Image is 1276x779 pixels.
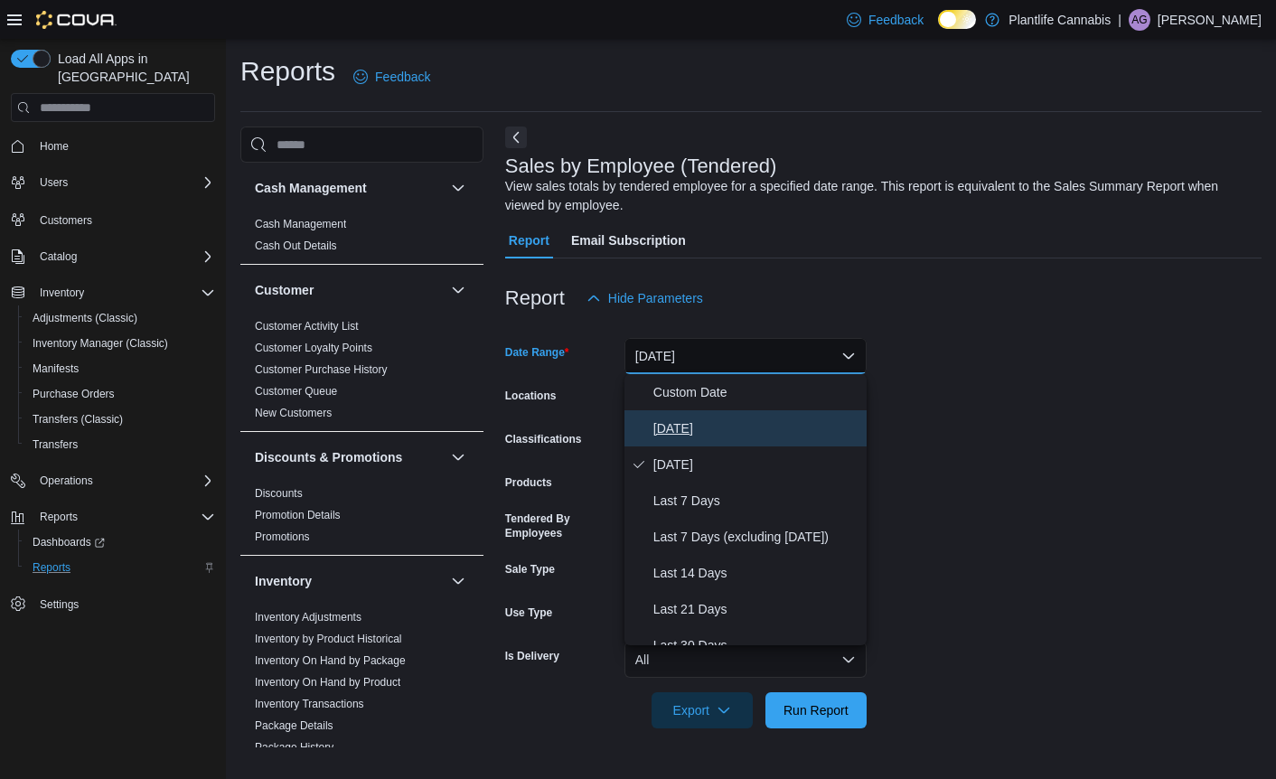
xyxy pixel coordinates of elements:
[255,610,361,624] span: Inventory Adjustments
[505,605,552,620] label: Use Type
[624,338,867,374] button: [DATE]
[579,280,710,316] button: Hide Parameters
[33,210,99,231] a: Customers
[255,718,333,733] span: Package Details
[255,633,402,645] a: Inventory by Product Historical
[40,139,69,154] span: Home
[40,249,77,264] span: Catalog
[33,172,215,193] span: Users
[33,470,100,492] button: Operations
[255,508,341,522] span: Promotion Details
[36,11,117,29] img: Cova
[240,213,483,264] div: Cash Management
[255,319,359,333] span: Customer Activity List
[18,356,222,381] button: Manifests
[783,701,849,719] span: Run Report
[509,222,549,258] span: Report
[255,572,444,590] button: Inventory
[255,384,337,399] span: Customer Queue
[255,320,359,333] a: Customer Activity List
[652,692,753,728] button: Export
[33,246,84,267] button: Catalog
[765,692,867,728] button: Run Report
[255,654,406,667] a: Inventory On Hand by Package
[255,719,333,732] a: Package Details
[40,597,79,612] span: Settings
[255,385,337,398] a: Customer Queue
[25,358,86,380] a: Manifests
[4,591,222,617] button: Settings
[51,50,215,86] span: Load All Apps in [GEOGRAPHIC_DATA]
[255,406,332,420] span: New Customers
[505,432,582,446] label: Classifications
[25,434,215,455] span: Transfers
[4,133,222,159] button: Home
[33,311,137,325] span: Adjustments (Classic)
[33,282,215,304] span: Inventory
[18,407,222,432] button: Transfers (Classic)
[33,208,215,230] span: Customers
[624,374,867,645] div: Select listbox
[33,387,115,401] span: Purchase Orders
[33,135,215,157] span: Home
[18,305,222,331] button: Adjustments (Classic)
[653,634,859,656] span: Last 30 Days
[25,434,85,455] a: Transfers
[4,280,222,305] button: Inventory
[18,381,222,407] button: Purchase Orders
[255,281,444,299] button: Customer
[18,555,222,580] button: Reports
[25,408,130,430] a: Transfers (Classic)
[505,177,1253,215] div: View sales totals by tendered employee for a specified date range. This report is equivalent to t...
[447,446,469,468] button: Discounts & Promotions
[447,279,469,301] button: Customer
[4,170,222,195] button: Users
[1009,9,1111,31] p: Plantlife Cannabis
[447,177,469,199] button: Cash Management
[505,649,559,663] label: Is Delivery
[240,53,335,89] h1: Reports
[33,535,105,549] span: Dashboards
[255,487,303,500] a: Discounts
[25,557,78,578] a: Reports
[505,512,617,540] label: Tendered By Employees
[255,179,444,197] button: Cash Management
[25,333,215,354] span: Inventory Manager (Classic)
[18,331,222,356] button: Inventory Manager (Classic)
[25,557,215,578] span: Reports
[33,361,79,376] span: Manifests
[255,697,364,711] span: Inventory Transactions
[33,172,75,193] button: Users
[653,381,859,403] span: Custom Date
[1118,9,1121,31] p: |
[447,570,469,592] button: Inventory
[25,307,215,329] span: Adjustments (Classic)
[653,562,859,584] span: Last 14 Days
[255,653,406,668] span: Inventory On Hand by Package
[662,692,742,728] span: Export
[18,432,222,457] button: Transfers
[255,698,364,710] a: Inventory Transactions
[25,307,145,329] a: Adjustments (Classic)
[624,642,867,678] button: All
[255,448,402,466] h3: Discounts & Promotions
[255,239,337,252] a: Cash Out Details
[346,59,437,95] a: Feedback
[255,530,310,543] a: Promotions
[653,418,859,439] span: [DATE]
[505,127,527,148] button: Next
[255,740,333,755] span: Package History
[40,175,68,190] span: Users
[25,531,215,553] span: Dashboards
[255,362,388,377] span: Customer Purchase History
[33,506,85,528] button: Reports
[25,333,175,354] a: Inventory Manager (Classic)
[255,217,346,231] span: Cash Management
[255,448,444,466] button: Discounts & Promotions
[33,594,86,615] a: Settings
[255,218,346,230] a: Cash Management
[33,437,78,452] span: Transfers
[255,675,400,690] span: Inventory On Hand by Product
[653,454,859,475] span: [DATE]
[255,363,388,376] a: Customer Purchase History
